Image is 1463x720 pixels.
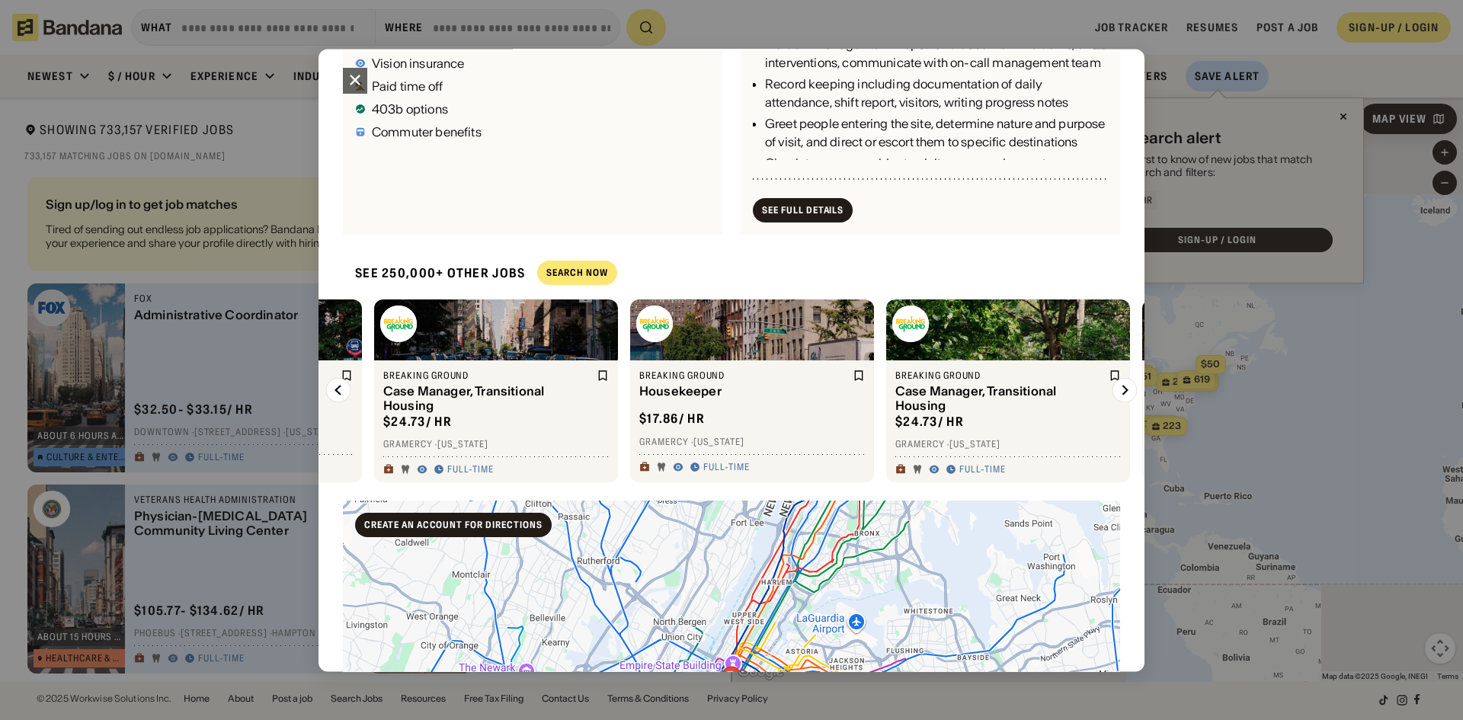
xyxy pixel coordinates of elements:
[765,75,1108,112] div: Record keeping including documentation of daily attendance, shift report, visitors, writing progr...
[372,80,443,92] div: Paid time off
[372,103,448,115] div: 403b options
[765,155,1108,191] div: Circulate among residents, visitors, or employees to preserve order and protect property
[765,36,1108,72] div: Incident management: Report and document incidents, crisis interventions, communicate with on-cal...
[636,306,673,342] img: Breaking Ground logo
[383,370,594,382] div: Breaking Ground
[639,436,865,448] div: Gramercy · [US_STATE]
[1112,378,1137,402] img: Right Arrow
[895,414,964,430] div: $ 24.73 / hr
[703,462,750,474] div: Full-time
[343,253,525,293] div: See 250,000+ other jobs
[762,206,844,215] div: See Full Details
[895,370,1106,382] div: Breaking Ground
[765,115,1108,152] div: Greet people entering the site, determine nature and purpose of visit, and direct or escort them ...
[895,439,1121,451] div: Gramercy · [US_STATE]
[639,370,850,382] div: Breaking Ground
[372,57,465,69] div: Vision insurance
[546,269,608,278] div: Search Now
[383,414,452,430] div: $ 24.73 / hr
[895,385,1106,414] div: Case Manager, Transitional Housing
[959,464,1006,476] div: Full-time
[383,385,594,414] div: Case Manager, Transitional Housing
[372,126,482,138] div: Commuter benefits
[364,520,543,530] div: Create an account for directions
[639,411,705,427] div: $ 17.86 / hr
[326,378,351,402] img: Left Arrow
[380,306,417,342] img: Breaking Ground logo
[447,464,494,476] div: Full-time
[892,306,929,342] img: Breaking Ground logo
[639,385,850,399] div: Housekeeper
[383,439,609,451] div: Gramercy · [US_STATE]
